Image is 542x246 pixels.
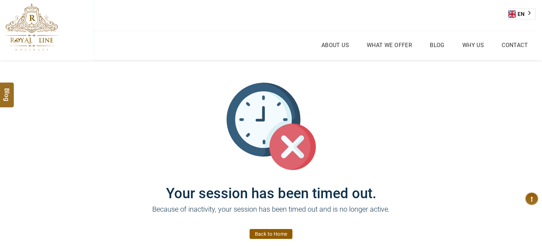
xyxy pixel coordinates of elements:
a: Blog [428,40,446,50]
a: Contact [500,40,530,50]
a: About Us [320,40,351,50]
a: What we Offer [365,40,414,50]
aside: Language selected: English [508,8,536,20]
a: Why Us [461,40,486,50]
span: Blog [2,88,12,94]
div: Language [508,8,536,20]
p: Because of inactivity, your session has been timed out and is no longer active. [59,204,484,225]
a: EN [508,9,535,19]
h1: Your session has been timed out. [59,171,484,202]
img: The Royal Line Holidays [5,3,58,51]
a: Back to Home [250,229,293,239]
img: session_time_out.svg [227,82,316,171]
